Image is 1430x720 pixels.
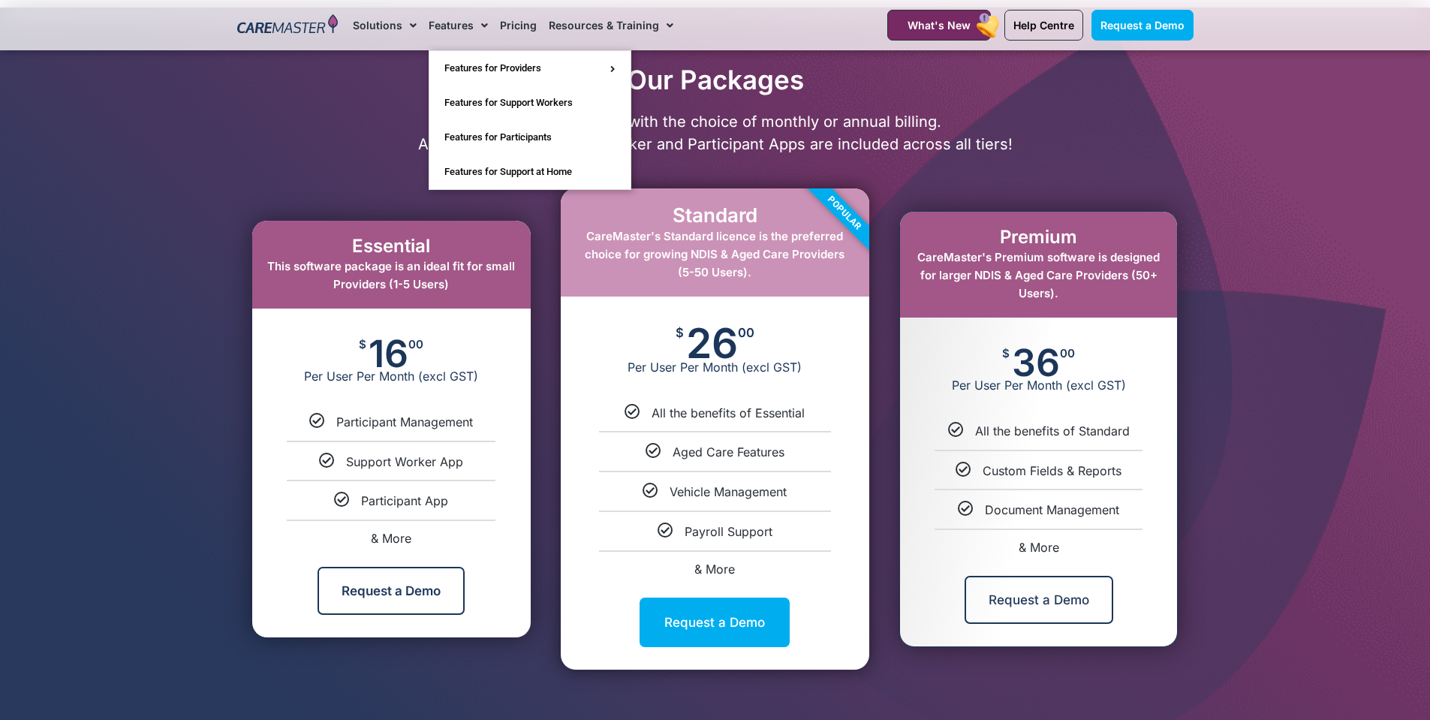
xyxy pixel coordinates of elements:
[685,524,772,539] span: Payroll Support
[670,484,787,499] span: Vehicle Management
[673,444,784,459] span: Aged Care Features
[975,423,1130,438] span: All the benefits of Standard
[336,414,473,429] span: Participant Management
[694,562,735,577] span: & More
[230,110,1201,155] p: Pricing is per user, with the choice of monthly or annual billing. Additionally, our Support Work...
[585,229,844,279] span: CareMaster's Standard licence is the preferred choice for growing NDIS & Aged Care Providers (5-5...
[252,369,531,384] span: Per User Per Month (excl GST)
[1060,348,1075,359] span: 00
[1002,348,1010,359] span: $
[900,378,1177,393] span: Per User Per Month (excl GST)
[429,120,631,155] a: Features for Participants
[576,203,854,227] h2: Standard
[1019,540,1059,555] span: & More
[429,50,631,190] ul: Features
[318,567,465,615] a: Request a Demo
[429,86,631,120] a: Features for Support Workers
[686,327,738,360] span: 26
[676,327,684,339] span: $
[887,10,991,41] a: What's New
[1100,19,1185,32] span: Request a Demo
[1012,348,1060,378] span: 36
[359,339,366,350] span: $
[908,19,971,32] span: What's New
[408,339,423,350] span: 00
[917,250,1160,300] span: CareMaster's Premium software is designed for larger NDIS & Aged Care Providers (50+ Users).
[561,360,869,375] span: Per User Per Month (excl GST)
[965,576,1113,624] a: Request a Demo
[759,128,930,299] div: Popular
[738,327,754,339] span: 00
[237,14,339,37] img: CareMaster Logo
[230,64,1201,95] h2: Our Packages
[371,531,411,546] span: & More
[346,454,463,469] span: Support Worker App
[1004,10,1083,41] a: Help Centre
[640,598,790,647] a: Request a Demo
[985,502,1119,517] span: Document Management
[429,155,631,189] a: Features for Support at Home
[983,463,1121,478] span: Custom Fields & Reports
[361,493,448,508] span: Participant App
[652,405,805,420] span: All the benefits of Essential
[429,51,631,86] a: Features for Providers
[915,227,1162,249] h2: Premium
[267,259,515,291] span: This software package is an ideal fit for small Providers (1-5 Users)
[267,236,516,258] h2: Essential
[1013,19,1074,32] span: Help Centre
[1091,10,1194,41] a: Request a Demo
[369,339,408,369] span: 16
